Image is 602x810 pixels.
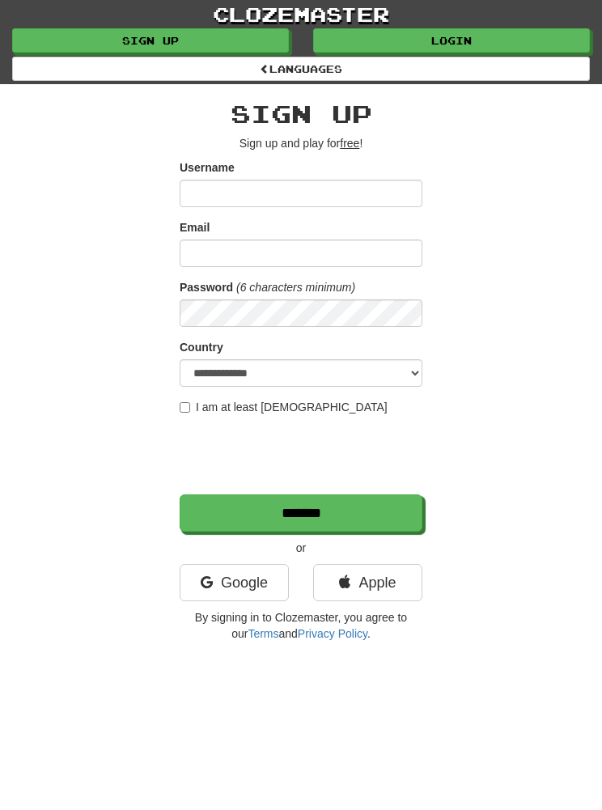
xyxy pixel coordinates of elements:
[180,100,422,127] h2: Sign up
[313,28,590,53] a: Login
[340,137,359,150] u: free
[236,281,355,294] em: (6 characters minimum)
[180,399,388,415] label: I am at least [DEMOGRAPHIC_DATA]
[180,159,235,176] label: Username
[180,135,422,151] p: Sign up and play for !
[313,564,422,601] a: Apple
[180,339,223,355] label: Country
[180,609,422,642] p: By signing in to Clozemaster, you agree to our and .
[12,57,590,81] a: Languages
[298,627,367,640] a: Privacy Policy
[180,423,426,486] iframe: reCAPTCHA
[12,28,289,53] a: Sign up
[180,402,190,413] input: I am at least [DEMOGRAPHIC_DATA]
[248,627,278,640] a: Terms
[180,279,233,295] label: Password
[180,540,422,556] p: or
[180,564,289,601] a: Google
[180,219,210,235] label: Email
